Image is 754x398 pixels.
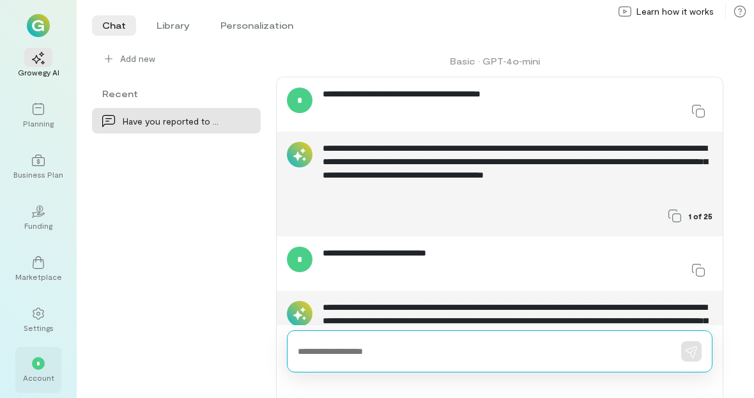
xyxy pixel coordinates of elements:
[210,15,304,36] li: Personalization
[15,93,61,139] a: Planning
[13,169,63,180] div: Business Plan
[92,87,261,100] div: Recent
[120,52,250,65] span: Add new
[15,347,61,393] div: *Account
[23,372,54,383] div: Account
[15,272,62,282] div: Marketplace
[15,144,61,190] a: Business Plan
[636,5,714,18] span: Learn how it works
[24,323,54,333] div: Settings
[15,246,61,292] a: Marketplace
[15,195,61,241] a: Funding
[146,15,200,36] li: Library
[15,297,61,343] a: Settings
[123,114,222,128] div: Have you reported to credit repots on my account?
[18,67,59,77] div: Growegy AI
[689,211,712,221] span: 1 of 25
[24,220,52,231] div: Funding
[23,118,54,128] div: Planning
[92,15,136,36] li: Chat
[15,42,61,88] a: Growegy AI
